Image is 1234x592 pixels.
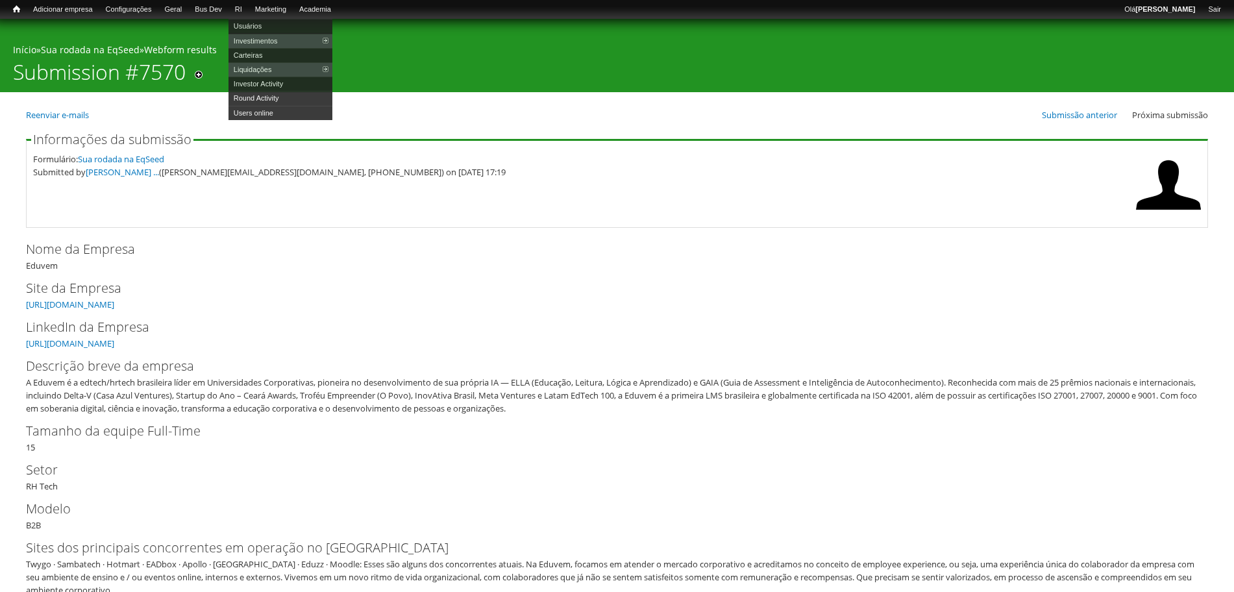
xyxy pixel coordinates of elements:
[1042,109,1117,121] a: Submissão anterior
[26,109,89,121] a: Reenviar e-mails
[249,3,293,16] a: Marketing
[41,43,140,56] a: Sua rodada na EqSeed
[188,3,228,16] a: Bus Dev
[26,356,1187,376] label: Descrição breve da empresa
[33,153,1129,166] div: Formulário:
[26,317,1187,337] label: LinkedIn da Empresa
[1135,5,1195,13] strong: [PERSON_NAME]
[26,240,1208,272] div: Eduvem
[78,153,164,165] a: Sua rodada na EqSeed
[31,133,193,146] legend: Informações da submissão
[26,538,1187,558] label: Sites dos principais concorrentes em operação no [GEOGRAPHIC_DATA]
[1136,208,1201,220] a: Ver perfil do usuário.
[158,3,188,16] a: Geral
[33,166,1129,179] div: Submitted by ([PERSON_NAME][EMAIL_ADDRESS][DOMAIN_NAME], [PHONE_NUMBER]) on [DATE] 17:19
[1202,3,1228,16] a: Sair
[86,166,159,178] a: [PERSON_NAME] ...
[26,278,1187,298] label: Site da Empresa
[26,299,114,310] a: [URL][DOMAIN_NAME]
[1118,3,1202,16] a: Olá[PERSON_NAME]
[26,376,1200,415] div: A Eduvem é a edtech/hrtech brasileira líder em Universidades Corporativas, pioneira no desenvolvi...
[1136,153,1201,217] img: Foto de Vladimir Nunan Ribeiro Soares
[26,499,1187,519] label: Modelo
[26,460,1187,480] label: Setor
[26,421,1187,441] label: Tamanho da equipe Full-Time
[26,240,1187,259] label: Nome da Empresa
[144,43,217,56] a: Webform results
[26,421,1208,454] div: 15
[99,3,158,16] a: Configurações
[13,43,36,56] a: Início
[26,499,1208,532] div: B2B
[26,460,1208,493] div: RH Tech
[13,5,20,14] span: Início
[6,3,27,16] a: Início
[1132,109,1208,121] span: Próxima submissão
[13,60,186,92] h1: Submission #7570
[26,338,114,349] a: [URL][DOMAIN_NAME]
[13,43,1221,60] div: » »
[27,3,99,16] a: Adicionar empresa
[228,3,249,16] a: RI
[293,3,338,16] a: Academia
